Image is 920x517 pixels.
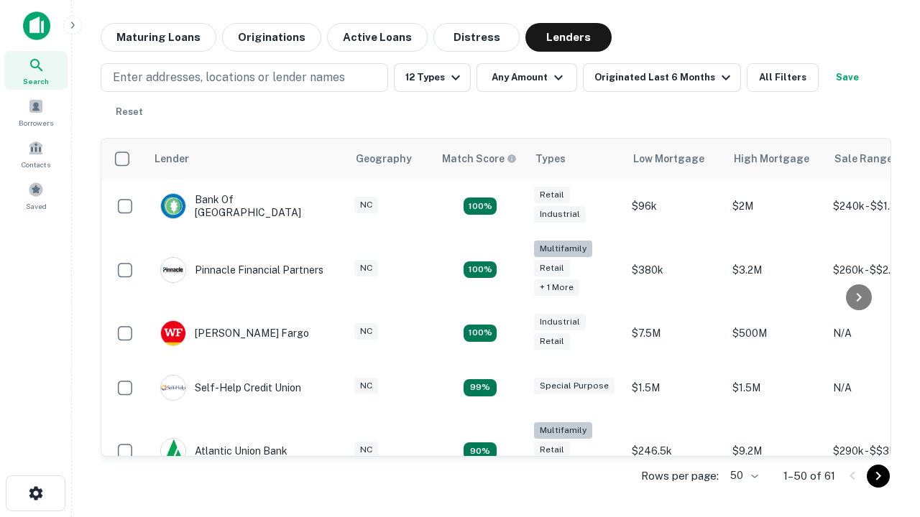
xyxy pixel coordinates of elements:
[534,333,570,350] div: Retail
[160,320,309,346] div: [PERSON_NAME] Fargo
[26,200,47,212] span: Saved
[161,258,185,282] img: picture
[433,23,520,52] button: Distress
[594,69,735,86] div: Originated Last 6 Months
[354,442,378,458] div: NC
[4,176,68,215] a: Saved
[4,134,68,173] a: Contacts
[327,23,428,52] button: Active Loans
[161,439,185,463] img: picture
[161,194,185,218] img: picture
[734,150,809,167] div: High Mortgage
[354,378,378,394] div: NC
[161,321,185,345] img: picture
[534,314,586,330] div: Industrial
[354,197,378,213] div: NC
[19,117,53,129] span: Borrowers
[354,323,378,340] div: NC
[848,356,920,425] iframe: Chat Widget
[464,261,497,279] div: Matching Properties: 20, hasApolloMatch: undefined
[394,63,471,92] button: 12 Types
[534,187,570,203] div: Retail
[625,360,725,415] td: $1.5M
[4,51,68,90] a: Search
[535,150,566,167] div: Types
[725,415,826,488] td: $9.2M
[222,23,321,52] button: Originations
[534,241,592,257] div: Multifamily
[725,179,826,233] td: $2M
[534,206,586,223] div: Industrial
[633,150,704,167] div: Low Mortgage
[747,63,819,92] button: All Filters
[23,75,49,87] span: Search
[101,23,216,52] button: Maturing Loans
[534,442,570,458] div: Retail
[641,467,719,485] p: Rows per page:
[477,63,577,92] button: Any Amount
[534,378,615,394] div: Special Purpose
[356,150,412,167] div: Geography
[527,139,625,179] th: Types
[867,465,890,488] button: Go to next page
[525,23,612,52] button: Lenders
[583,63,741,92] button: Originated Last 6 Months
[4,93,68,131] a: Borrowers
[101,63,388,92] button: Enter addresses, locations or lender names
[834,150,893,167] div: Sale Range
[725,139,826,179] th: High Mortgage
[625,179,725,233] td: $96k
[161,376,185,400] img: picture
[113,69,345,86] p: Enter addresses, locations or lender names
[106,98,152,126] button: Reset
[534,279,579,296] div: + 1 more
[625,233,725,306] td: $380k
[442,151,517,167] div: Capitalize uses an advanced AI algorithm to match your search with the best lender. The match sco...
[160,257,323,283] div: Pinnacle Financial Partners
[464,442,497,460] div: Matching Properties: 10, hasApolloMatch: undefined
[625,306,725,360] td: $7.5M
[724,465,760,486] div: 50
[23,11,50,40] img: capitalize-icon.png
[160,375,301,401] div: Self-help Credit Union
[464,379,497,396] div: Matching Properties: 11, hasApolloMatch: undefined
[146,139,347,179] th: Lender
[824,63,870,92] button: Save your search to get updates of matches that match your search criteria.
[725,360,826,415] td: $1.5M
[160,438,287,464] div: Atlantic Union Bank
[625,415,725,488] td: $246.5k
[725,306,826,360] td: $500M
[534,260,570,276] div: Retail
[534,422,592,439] div: Multifamily
[725,233,826,306] td: $3.2M
[347,139,433,179] th: Geography
[625,139,725,179] th: Low Mortgage
[464,325,497,342] div: Matching Properties: 14, hasApolloMatch: undefined
[783,467,835,485] p: 1–50 of 61
[354,260,378,276] div: NC
[464,197,497,215] div: Matching Properties: 15, hasApolloMatch: undefined
[160,193,333,219] div: Bank Of [GEOGRAPHIC_DATA]
[442,151,514,167] h6: Match Score
[433,139,527,179] th: Capitalize uses an advanced AI algorithm to match your search with the best lender. The match sco...
[22,159,50,170] span: Contacts
[155,150,189,167] div: Lender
